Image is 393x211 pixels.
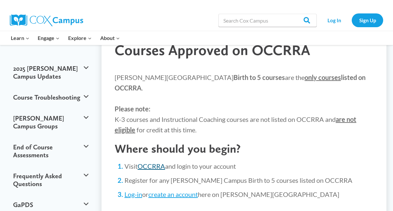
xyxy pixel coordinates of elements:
[124,190,373,199] li: or here on [PERSON_NAME][GEOGRAPHIC_DATA]
[10,108,92,137] button: [PERSON_NAME] Campus Groups
[305,73,341,81] span: only courses
[34,31,64,45] button: Child menu of Engage
[115,41,310,59] span: Courses Approved on OCCRRA
[218,14,317,27] input: Search Cox Campus
[115,142,373,156] h2: Where should you begin?
[320,13,348,27] a: Log In
[115,115,356,134] strong: are not eligible
[124,162,373,171] li: Visit and login to your account
[10,137,92,165] button: End of Course Assessments
[10,14,83,26] img: Cox Campus
[10,58,92,87] button: 2025 [PERSON_NAME] Campus Updates
[115,72,373,135] p: [PERSON_NAME][GEOGRAPHIC_DATA] are the . K-3 courses and Instructional Coaching courses are not l...
[10,165,92,194] button: Frequently Asked Questions
[124,190,142,198] a: Log-in
[115,105,150,113] strong: Please note:
[234,73,285,81] strong: Birth to 5 courses
[7,31,124,45] nav: Primary Navigation
[115,73,365,92] strong: listed on OCCRRA
[10,87,92,108] button: Course Troubleshooting
[320,13,383,27] nav: Secondary Navigation
[64,31,96,45] button: Child menu of Explore
[138,162,165,170] a: OCCRRA
[124,176,373,185] li: Register for any [PERSON_NAME] Campus Birth to 5 courses listed on OCCRRA
[148,190,198,198] a: create an account
[96,31,124,45] button: Child menu of About
[352,13,383,27] a: Sign Up
[7,31,34,45] button: Child menu of Learn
